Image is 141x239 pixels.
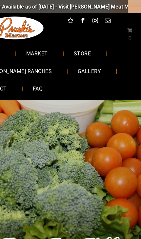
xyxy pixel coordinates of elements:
[64,45,101,62] a: STORE
[23,80,52,97] a: FAQ
[16,45,58,62] a: MARKET
[79,16,87,27] a: facebook
[91,16,100,27] a: instagram
[66,16,75,27] a: Social network
[68,62,111,80] a: GALLERY
[104,16,112,27] a: email
[128,35,131,42] span: 0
